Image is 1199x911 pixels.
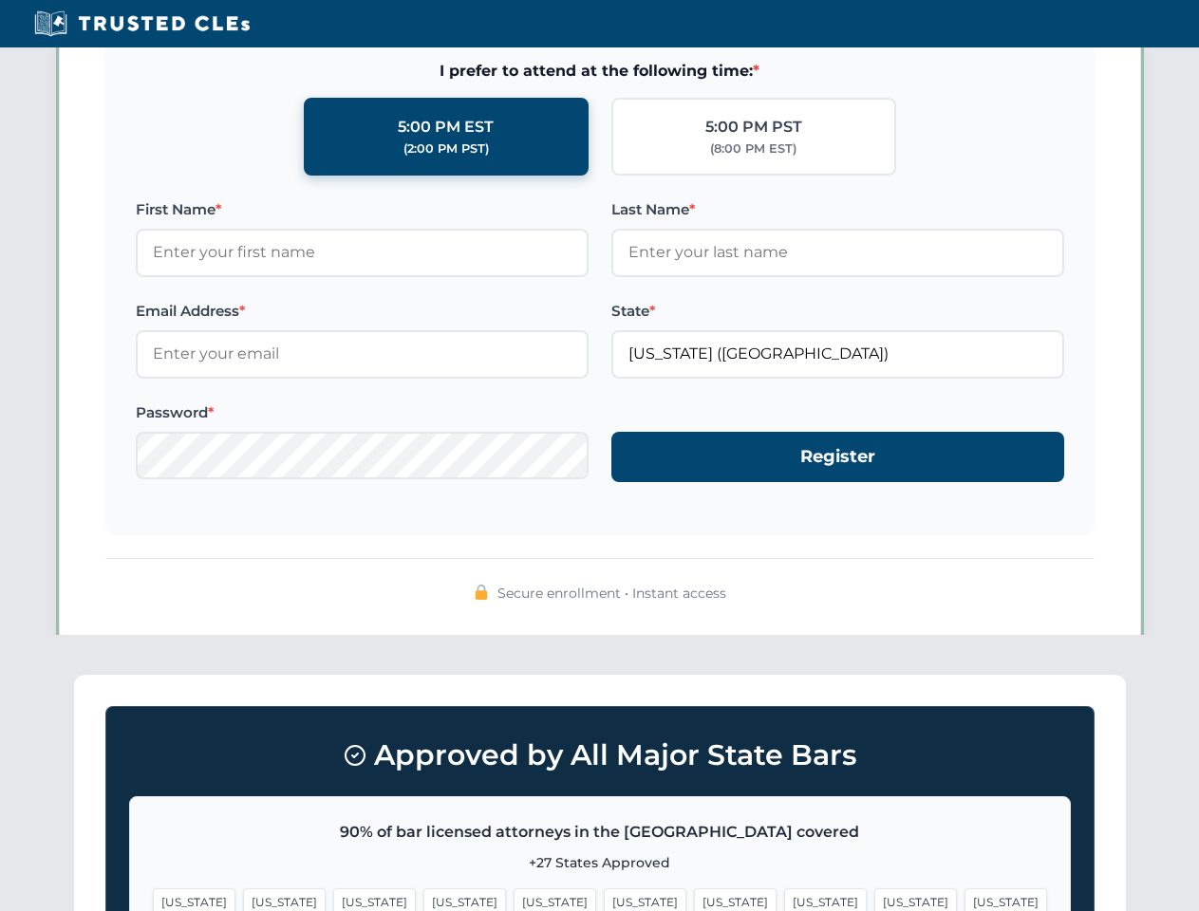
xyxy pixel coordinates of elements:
[497,583,726,604] span: Secure enrollment • Instant access
[611,330,1064,378] input: Florida (FL)
[129,730,1071,781] h3: Approved by All Major State Bars
[611,432,1064,482] button: Register
[136,229,589,276] input: Enter your first name
[710,139,796,158] div: (8:00 PM EST)
[153,820,1047,845] p: 90% of bar licensed attorneys in the [GEOGRAPHIC_DATA] covered
[136,401,589,424] label: Password
[611,198,1064,221] label: Last Name
[474,585,489,600] img: 🔒
[28,9,255,38] img: Trusted CLEs
[136,330,589,378] input: Enter your email
[136,300,589,323] label: Email Address
[611,300,1064,323] label: State
[398,115,494,139] div: 5:00 PM EST
[705,115,802,139] div: 5:00 PM PST
[403,139,489,158] div: (2:00 PM PST)
[136,59,1064,84] span: I prefer to attend at the following time:
[136,198,589,221] label: First Name
[153,852,1047,873] p: +27 States Approved
[611,229,1064,276] input: Enter your last name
